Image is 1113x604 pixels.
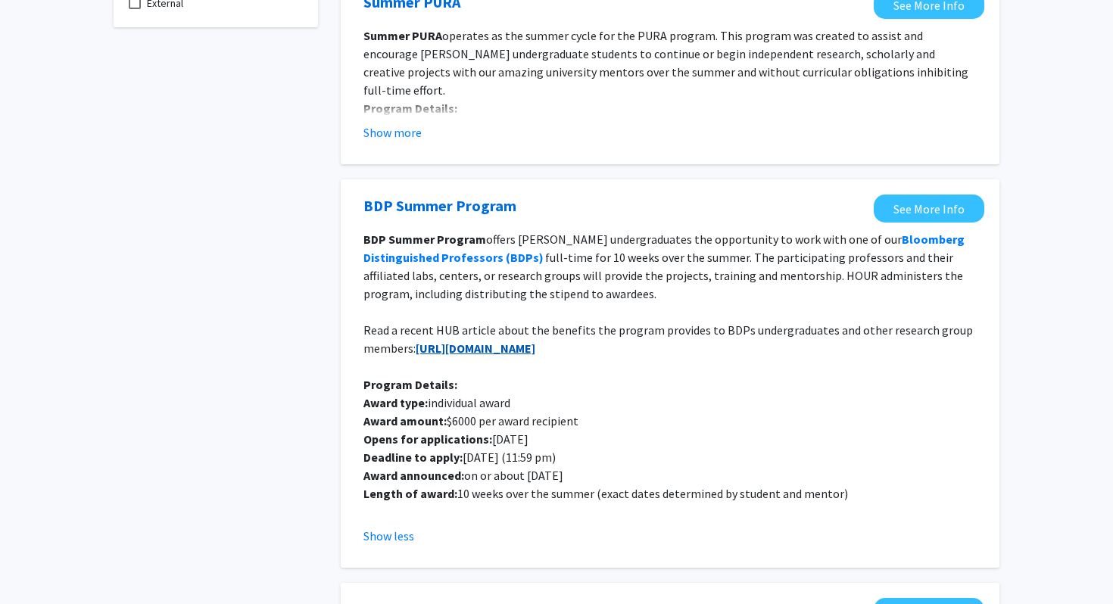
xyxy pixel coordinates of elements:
a: [URL][DOMAIN_NAME] [416,341,535,356]
strong: Award amount: [363,413,447,428]
button: Show more [363,123,422,142]
span: operates as the summer cycle for the PURA program. This program was created to assist and encoura... [363,28,968,98]
strong: Award announced: [363,468,464,483]
p: offers [PERSON_NAME] undergraduates the opportunity to work with one of our full-time for 10 week... [363,230,977,303]
strong: Opens for applications: [363,431,492,447]
a: Opens in a new tab [874,195,984,223]
p: [DATE] (11:59 pm) [363,448,977,466]
strong: Length of award: [363,486,457,501]
strong: BDP Summer Program [363,232,486,247]
strong: Program Details: [363,377,457,392]
strong: Program Details: [363,101,457,116]
strong: Summer PURA [363,28,442,43]
p: individual award [363,394,977,412]
strong: Award type: [363,395,428,410]
strong: Deadline to apply: [363,450,463,465]
p: [DATE] [363,430,977,448]
p: 10 weeks over the summer (exact dates determined by student and mentor) [363,484,977,503]
p: $6000 per award recipient [363,412,977,430]
a: Opens in a new tab [363,195,516,217]
p: on or about [DATE] [363,466,977,484]
button: Show less [363,527,414,545]
iframe: Chat [11,536,64,593]
p: Read a recent HUB article about the benefits the program provides to BDPs undergraduates and othe... [363,321,977,357]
